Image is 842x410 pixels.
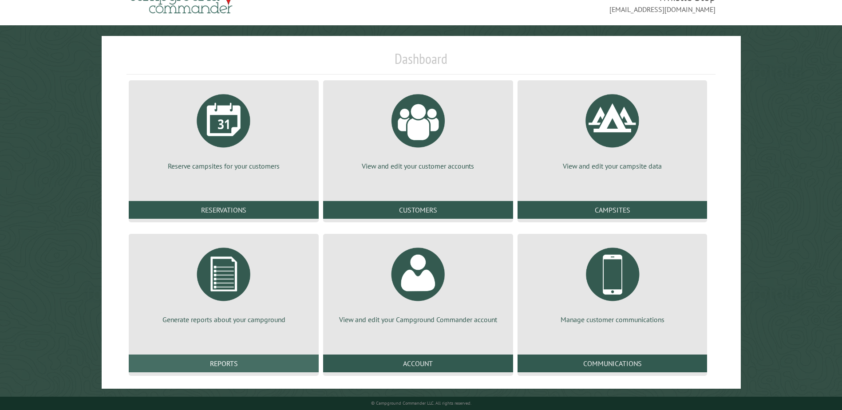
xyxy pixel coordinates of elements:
p: Generate reports about your campground [139,315,308,324]
a: Manage customer communications [528,241,697,324]
p: View and edit your campsite data [528,161,697,171]
p: View and edit your customer accounts [334,161,502,171]
a: Campsites [518,201,708,219]
p: View and edit your Campground Commander account [334,315,502,324]
h1: Dashboard [126,50,715,75]
a: Customers [323,201,513,219]
a: View and edit your campsite data [528,87,697,171]
p: Reserve campsites for your customers [139,161,308,171]
a: View and edit your customer accounts [334,87,502,171]
a: Generate reports about your campground [139,241,308,324]
a: Reserve campsites for your customers [139,87,308,171]
a: Reservations [129,201,319,219]
a: Account [323,355,513,372]
small: © Campground Commander LLC. All rights reserved. [371,400,471,406]
p: Manage customer communications [528,315,697,324]
a: Reports [129,355,319,372]
a: Communications [518,355,708,372]
a: View and edit your Campground Commander account [334,241,502,324]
